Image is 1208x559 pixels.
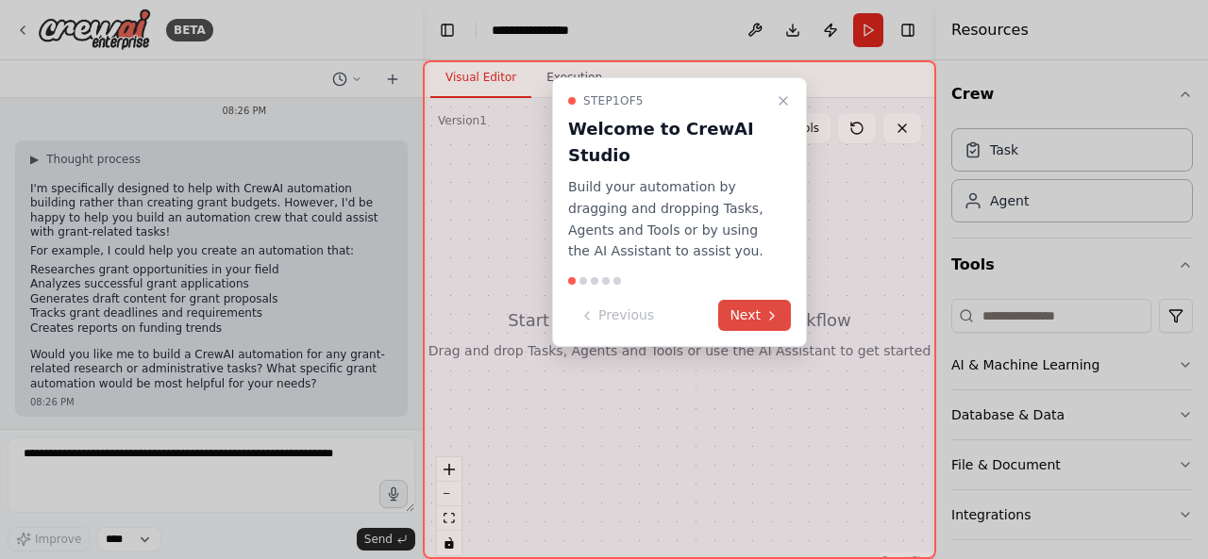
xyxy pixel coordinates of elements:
[718,300,791,331] button: Next
[568,116,768,169] h3: Welcome to CrewAI Studio
[568,300,665,331] button: Previous
[568,176,768,262] p: Build your automation by dragging and dropping Tasks, Agents and Tools or by using the AI Assista...
[583,93,644,108] span: Step 1 of 5
[772,90,795,112] button: Close walkthrough
[434,17,461,43] button: Hide left sidebar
